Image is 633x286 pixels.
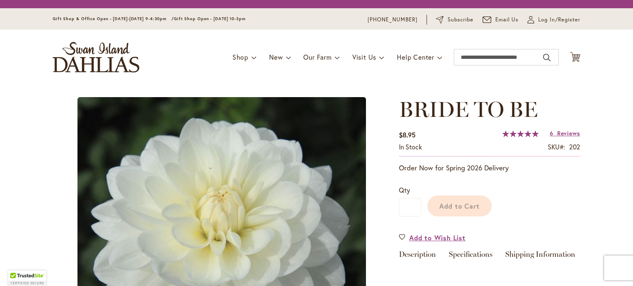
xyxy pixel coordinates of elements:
[399,251,580,263] div: Detailed Product Info
[399,233,466,242] a: Add to Wish List
[174,16,246,21] span: Gift Shop Open - [DATE] 10-3pm
[399,142,422,152] div: Availability
[303,53,331,61] span: Our Farm
[550,129,553,137] span: 6
[409,233,466,242] span: Add to Wish List
[399,251,436,263] a: Description
[538,16,580,24] span: Log In/Register
[6,257,29,280] iframe: Launch Accessibility Center
[399,186,410,194] span: Qty
[448,16,474,24] span: Subscribe
[449,251,492,263] a: Specifications
[495,16,519,24] span: Email Us
[399,142,422,151] span: In stock
[527,16,580,24] a: Log In/Register
[53,42,139,72] a: store logo
[352,53,376,61] span: Visit Us
[550,129,580,137] a: 6 Reviews
[569,142,580,152] div: 202
[399,96,538,122] span: BRIDE TO BE
[557,129,580,137] span: Reviews
[548,142,565,151] strong: SKU
[399,130,415,139] span: $8.95
[399,163,580,173] p: Order Now for Spring 2026 Delivery
[53,16,174,21] span: Gift Shop & Office Open - [DATE]-[DATE] 9-4:30pm /
[232,53,249,61] span: Shop
[397,53,434,61] span: Help Center
[368,16,417,24] a: [PHONE_NUMBER]
[502,130,539,137] div: 100%
[543,51,551,64] button: Search
[269,53,283,61] span: New
[436,16,474,24] a: Subscribe
[505,251,575,263] a: Shipping Information
[483,16,519,24] a: Email Us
